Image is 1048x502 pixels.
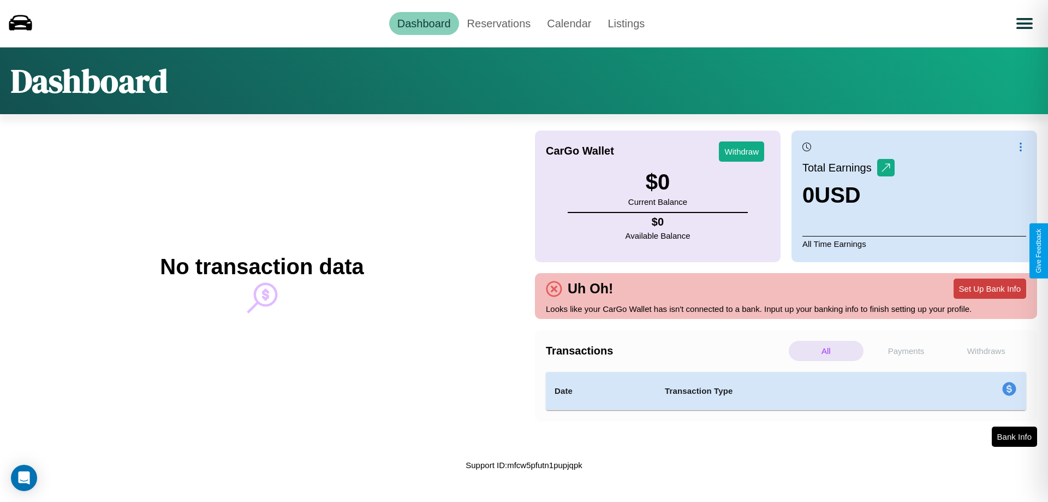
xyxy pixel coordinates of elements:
[389,12,459,35] a: Dashboard
[949,341,1023,361] p: Withdraws
[546,145,614,157] h4: CarGo Wallet
[789,341,864,361] p: All
[546,302,1026,316] p: Looks like your CarGo Wallet has isn't connected to a bank. Input up your banking info to finish ...
[11,465,37,491] div: Open Intercom Messenger
[466,458,582,473] p: Support ID: mfcw5pfutn1pupjqpk
[802,158,877,178] p: Total Earnings
[599,12,653,35] a: Listings
[992,427,1037,447] button: Bank Info
[719,141,764,162] button: Withdraw
[802,236,1026,251] p: All Time Earnings
[160,255,364,279] h2: No transaction data
[626,216,690,228] h4: $ 0
[539,12,599,35] a: Calendar
[1035,229,1043,273] div: Give Feedback
[802,183,895,208] h3: 0 USD
[626,228,690,243] p: Available Balance
[459,12,539,35] a: Reservations
[11,58,168,103] h1: Dashboard
[546,345,786,357] h4: Transactions
[555,385,647,398] h4: Date
[1009,8,1040,39] button: Open menu
[665,385,913,398] h4: Transaction Type
[954,279,1026,299] button: Set Up Bank Info
[628,170,687,194] h3: $ 0
[869,341,944,361] p: Payments
[628,194,687,209] p: Current Balance
[562,281,618,297] h4: Uh Oh!
[546,372,1026,410] table: simple table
